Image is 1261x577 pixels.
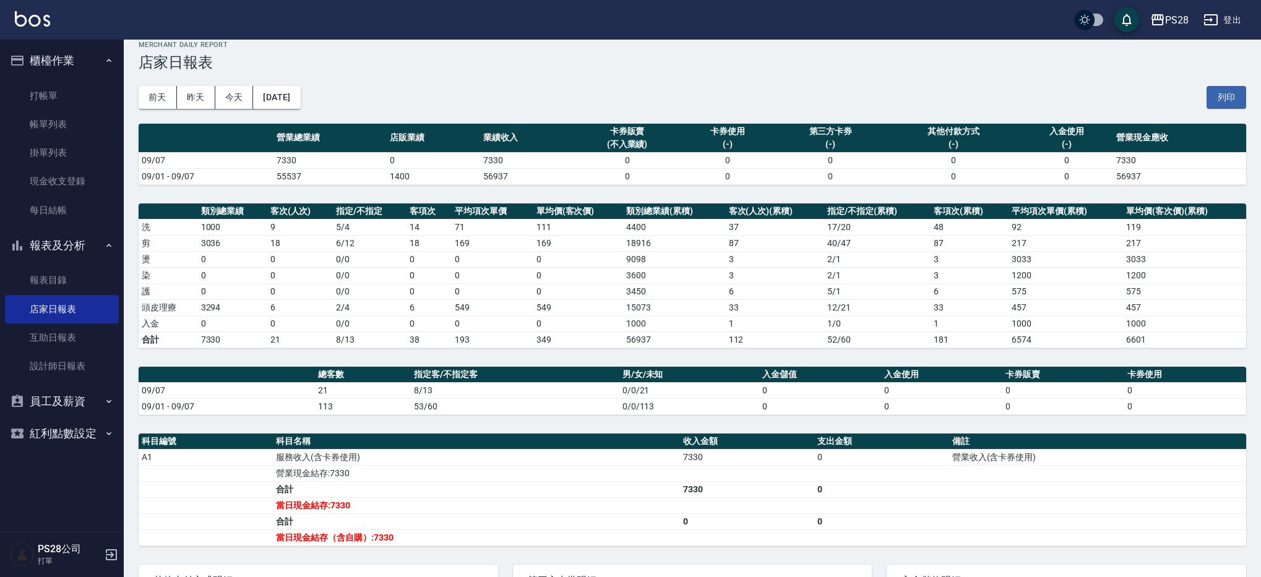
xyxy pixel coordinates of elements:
[139,299,198,315] td: 頭皮理療
[1002,398,1124,414] td: 0
[931,235,1009,251] td: 87
[198,283,267,299] td: 0
[774,168,887,184] td: 0
[1009,251,1123,267] td: 3033
[726,219,825,235] td: 37
[407,251,452,267] td: 0
[139,331,198,348] td: 合計
[931,203,1009,220] th: 客項次(累積)
[267,235,333,251] td: 18
[726,251,825,267] td: 3
[931,315,1009,331] td: 1
[1009,283,1123,299] td: 575
[139,41,1246,49] h2: Merchant Daily Report
[774,152,887,168] td: 0
[1002,367,1124,383] th: 卡券販賣
[1113,152,1246,168] td: 7330
[1009,315,1123,331] td: 1000
[623,299,725,315] td: 15073
[681,168,774,184] td: 0
[1123,251,1246,267] td: 3033
[139,283,198,299] td: 護
[726,299,825,315] td: 33
[1207,86,1246,109] button: 列印
[5,352,119,380] a: 設計師日報表
[623,251,725,267] td: 9098
[1123,203,1246,220] th: 單均價(客次價)(累積)
[198,299,267,315] td: 3294
[139,235,198,251] td: 剪
[1145,7,1194,33] button: PS28
[1123,267,1246,283] td: 1200
[139,449,273,465] td: A1
[267,283,333,299] td: 0
[387,168,480,184] td: 1400
[267,267,333,283] td: 0
[1123,331,1246,348] td: 6601
[824,203,931,220] th: 指定/不指定(累積)
[452,219,533,235] td: 71
[680,513,814,529] td: 0
[623,267,725,283] td: 3600
[273,152,387,168] td: 7330
[533,235,624,251] td: 169
[215,86,254,109] button: 今天
[619,398,759,414] td: 0/0/113
[480,168,574,184] td: 56937
[1009,219,1123,235] td: 92
[267,315,333,331] td: 0
[333,251,407,267] td: 0 / 0
[1009,267,1123,283] td: 1200
[533,299,624,315] td: 549
[273,465,680,481] td: 營業現金結存:7330
[5,417,119,450] button: 紅利點數設定
[1023,125,1110,138] div: 入金使用
[1020,168,1113,184] td: 0
[452,203,533,220] th: 平均項次單價
[198,251,267,267] td: 0
[139,382,315,398] td: 09/07
[273,124,387,153] th: 營業總業績
[1165,12,1189,28] div: PS28
[407,315,452,331] td: 0
[814,434,949,450] th: 支出金額
[623,331,725,348] td: 56937
[198,331,267,348] td: 7330
[684,125,771,138] div: 卡券使用
[533,219,624,235] td: 111
[273,168,387,184] td: 55537
[333,315,407,331] td: 0 / 0
[533,331,624,348] td: 349
[139,152,273,168] td: 09/07
[273,434,680,450] th: 科目名稱
[452,267,533,283] td: 0
[315,367,411,383] th: 總客數
[267,299,333,315] td: 6
[680,449,814,465] td: 7330
[623,315,725,331] td: 1000
[267,331,333,348] td: 21
[533,267,624,283] td: 0
[726,267,825,283] td: 3
[139,398,315,414] td: 09/01 - 09/07
[1009,331,1123,348] td: 6574
[273,449,680,465] td: 服務收入(含卡券使用)
[577,125,678,138] div: 卡券販賣
[824,283,931,299] td: 5 / 1
[139,124,1246,185] table: a dense table
[15,11,50,27] img: Logo
[680,434,814,450] th: 收入金額
[452,283,533,299] td: 0
[824,315,931,331] td: 1 / 0
[881,367,1003,383] th: 入金使用
[574,152,681,168] td: 0
[480,152,574,168] td: 7330
[407,235,452,251] td: 18
[5,229,119,262] button: 報表及分析
[38,543,101,555] h5: PS28公司
[273,529,680,545] td: 當日現金結存（含自購）:7330
[452,235,533,251] td: 169
[452,251,533,267] td: 0
[1009,203,1123,220] th: 平均項次單價(累積)
[139,86,177,109] button: 前天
